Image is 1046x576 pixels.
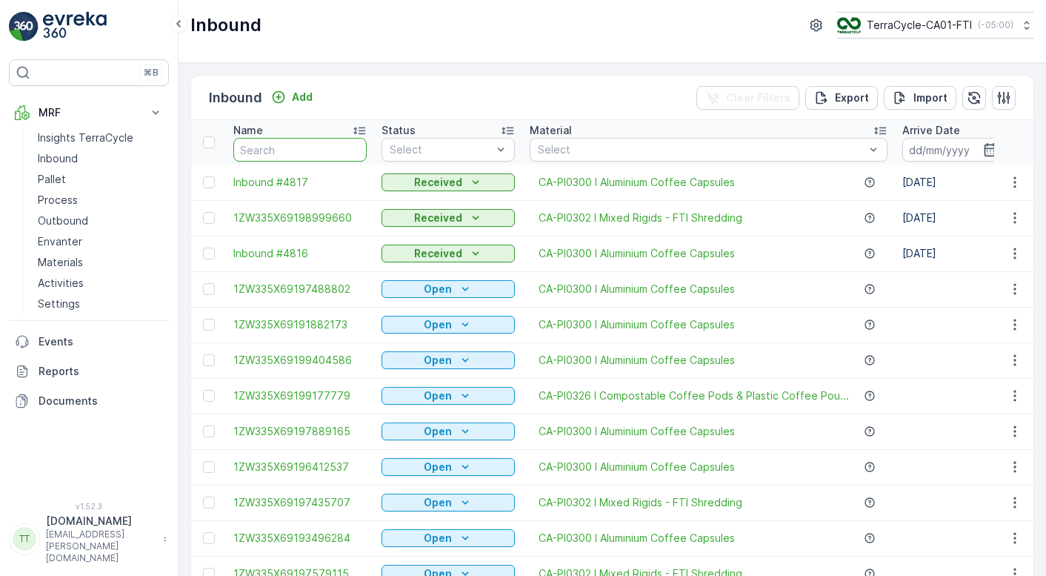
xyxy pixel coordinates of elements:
[539,246,735,261] a: CA-PI0300 I Aluminium Coffee Capsules
[9,327,169,357] a: Events
[203,390,215,402] div: Toggle Row Selected
[32,211,169,231] a: Outbound
[978,19,1013,31] p: ( -05:00 )
[32,231,169,252] a: Envanter
[203,248,215,259] div: Toggle Row Selected
[209,87,262,108] p: Inbound
[233,388,367,403] a: 1ZW335X69199177779
[203,176,215,188] div: Toggle Row Selected
[424,531,452,546] p: Open
[539,317,735,332] a: CA-PI0300 I Aluminium Coffee Capsules
[38,151,78,166] p: Inbound
[233,424,367,439] a: 1ZW335X69197889165
[382,280,515,298] button: Open
[696,86,799,110] button: Clear Filters
[382,245,515,262] button: Received
[233,175,367,190] a: Inbound #4817
[233,460,367,474] a: 1ZW335X69196412537
[9,514,169,564] button: TT[DOMAIN_NAME][EMAIL_ADDRESS][PERSON_NAME][DOMAIN_NAME]
[46,529,156,564] p: [EMAIL_ADDRESS][PERSON_NAME][DOMAIN_NAME]
[539,460,735,474] a: CA-PI0300 I Aluminium Coffee Capsules
[424,353,452,368] p: Open
[39,334,163,349] p: Events
[539,175,735,190] a: CA-PI0300 I Aluminium Coffee Capsules
[539,282,735,297] a: CA-PI0300 I Aluminium Coffee Capsules
[233,282,367,297] a: 1ZW335X69197488802
[38,130,133,145] p: Insights TerraCycle
[190,13,261,37] p: Inbound
[902,138,1004,162] input: dd/mm/yyyy
[233,246,367,261] a: Inbound #4816
[233,353,367,368] a: 1ZW335X69199404586
[530,123,572,138] p: Material
[233,123,263,138] p: Name
[38,234,82,249] p: Envanter
[9,502,169,511] span: v 1.52.3
[414,211,462,225] p: Received
[902,123,960,138] p: Arrive Date
[39,394,163,408] p: Documents
[43,12,107,42] img: logo_light-DOdMpM7g.png
[390,142,492,157] p: Select
[913,90,947,105] p: Import
[203,283,215,295] div: Toggle Row Selected
[32,273,169,294] a: Activities
[837,12,1034,39] button: TerraCycle-CA01-FTI(-05:00)
[539,531,735,546] a: CA-PI0300 I Aluminium Coffee Capsules
[32,128,169,148] a: Insights TerraCycle
[424,460,452,474] p: Open
[837,17,861,33] img: TC_BVHiTW6.png
[292,90,313,105] p: Add
[805,86,878,110] button: Export
[539,353,735,368] a: CA-PI0300 I Aluminium Coffee Capsules
[233,317,367,332] a: 1ZW335X69191882173
[38,213,88,228] p: Outbound
[203,354,215,366] div: Toggle Row Selected
[32,294,169,314] a: Settings
[9,12,39,42] img: logo
[538,142,865,157] p: Select
[39,105,139,120] p: MRF
[539,211,742,225] a: CA-PI0302 I Mixed Rigids - FTI Shredding
[539,424,735,439] span: CA-PI0300 I Aluminium Coffee Capsules
[32,169,169,190] a: Pallet
[265,88,319,106] button: Add
[414,246,462,261] p: Received
[539,388,849,403] a: CA-PI0326 I Compostable Coffee Pods & Plastic Coffee Pou...
[9,357,169,386] a: Reports
[46,514,156,529] p: [DOMAIN_NAME]
[203,497,215,509] div: Toggle Row Selected
[382,351,515,369] button: Open
[233,495,367,510] a: 1ZW335X69197435707
[424,388,452,403] p: Open
[424,424,452,439] p: Open
[726,90,790,105] p: Clear Filters
[203,532,215,544] div: Toggle Row Selected
[382,458,515,476] button: Open
[233,138,367,162] input: Search
[382,123,416,138] p: Status
[382,529,515,547] button: Open
[835,90,869,105] p: Export
[539,495,742,510] span: CA-PI0302 I Mixed Rigids - FTI Shredding
[382,209,515,227] button: Received
[382,173,515,191] button: Received
[233,531,367,546] a: 1ZW335X69193496284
